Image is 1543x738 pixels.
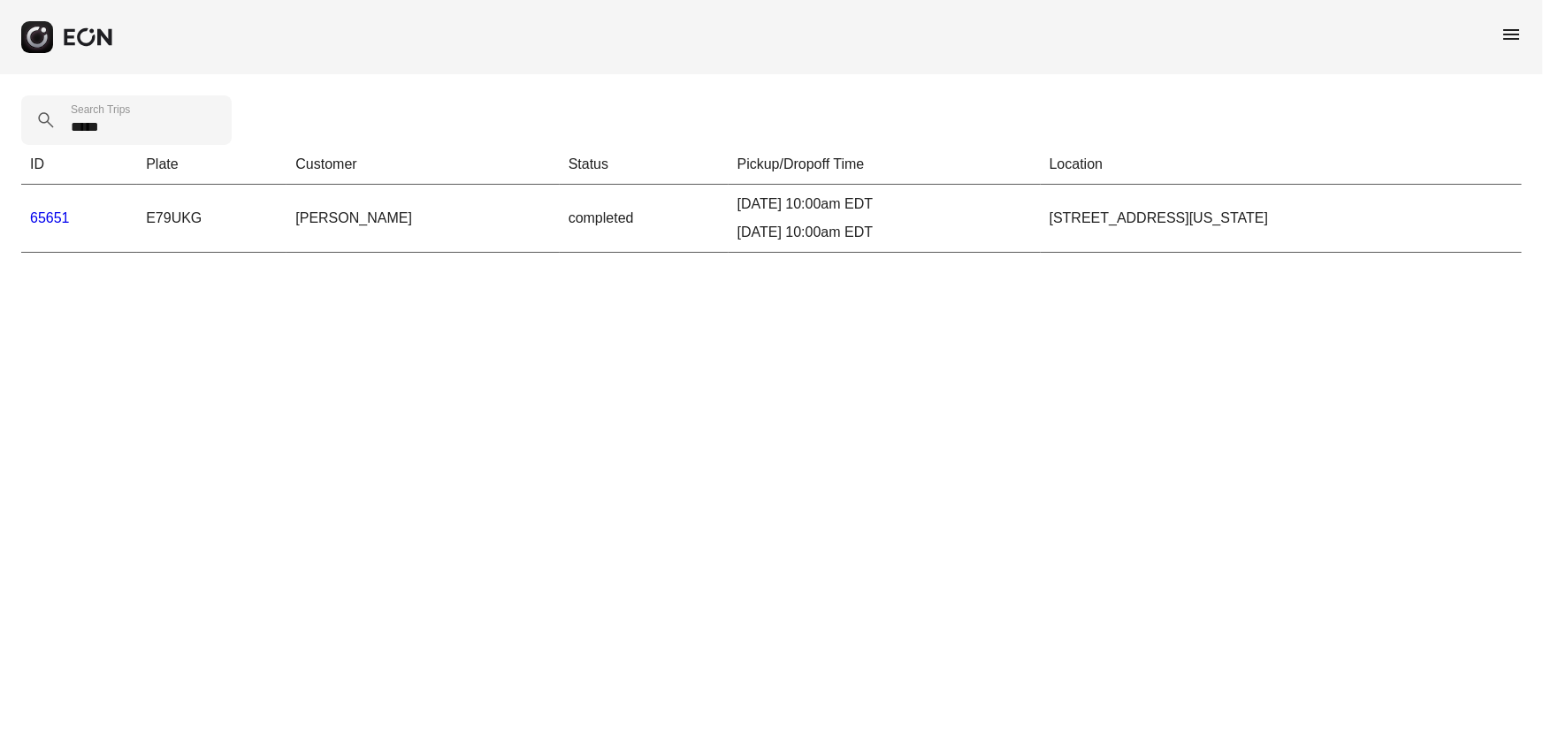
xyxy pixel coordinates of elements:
th: Location [1041,145,1522,185]
td: [PERSON_NAME] [286,185,559,253]
th: Plate [137,145,286,185]
label: Search Trips [71,103,130,117]
a: 65651 [30,210,70,225]
td: completed [560,185,729,253]
th: ID [21,145,137,185]
div: [DATE] 10:00am EDT [737,194,1032,215]
th: Pickup/Dropoff Time [729,145,1041,185]
div: [DATE] 10:00am EDT [737,222,1032,243]
th: Customer [286,145,559,185]
span: menu [1501,24,1522,45]
td: [STREET_ADDRESS][US_STATE] [1041,185,1522,253]
th: Status [560,145,729,185]
td: E79UKG [137,185,286,253]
